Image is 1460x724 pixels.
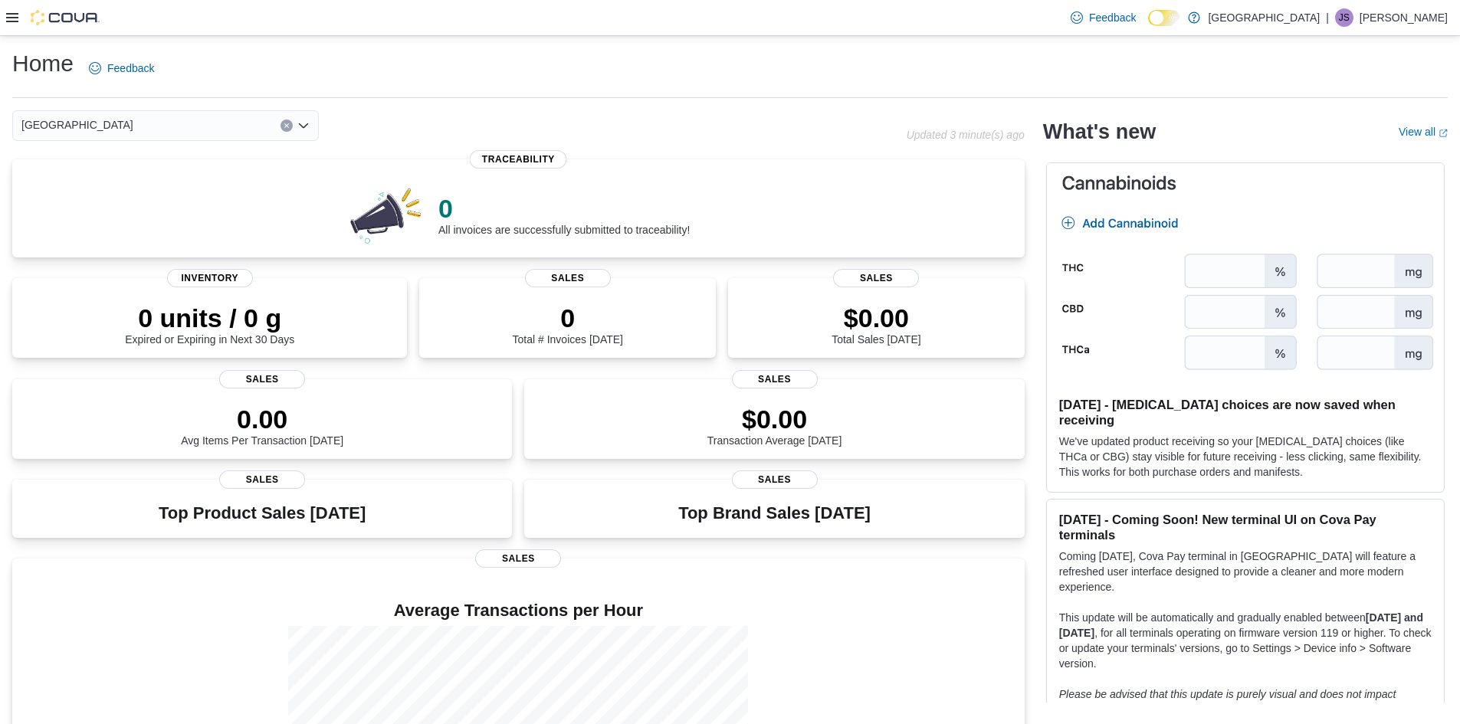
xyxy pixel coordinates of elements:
p: Updated 3 minute(s) ago [907,129,1025,141]
span: Dark Mode [1148,26,1149,27]
span: Inventory [167,269,253,287]
p: $0.00 [832,303,920,333]
p: [PERSON_NAME] [1360,8,1448,27]
span: Sales [219,370,305,388]
h3: [DATE] - Coming Soon! New terminal UI on Cova Pay terminals [1059,512,1432,542]
h2: What's new [1043,120,1156,144]
span: Sales [732,370,818,388]
div: Total # Invoices [DATE] [513,303,623,346]
img: Cova [31,10,100,25]
div: All invoices are successfully submitted to traceability! [438,193,690,236]
svg: External link [1439,129,1448,138]
p: | [1326,8,1329,27]
p: This update will be automatically and gradually enabled between , for all terminals operating on ... [1059,610,1432,671]
button: Open list of options [297,120,310,132]
div: Expired or Expiring in Next 30 Days [125,303,294,346]
button: Clear input [281,120,293,132]
em: Please be advised that this update is purely visual and does not impact payment functionality. [1059,688,1396,716]
p: 0 [438,193,690,224]
span: Feedback [1089,10,1136,25]
img: 0 [346,184,426,245]
span: Feedback [107,61,154,76]
a: Feedback [83,53,160,84]
div: Total Sales [DATE] [832,303,920,346]
a: Feedback [1065,2,1142,33]
p: Coming [DATE], Cova Pay terminal in [GEOGRAPHIC_DATA] will feature a refreshed user interface des... [1059,549,1432,595]
p: We've updated product receiving so your [MEDICAL_DATA] choices (like THCa or CBG) stay visible fo... [1059,434,1432,480]
h1: Home [12,48,74,79]
span: Sales [219,470,305,489]
p: $0.00 [707,404,842,434]
p: 0 units / 0 g [125,303,294,333]
h3: Top Brand Sales [DATE] [678,504,871,523]
span: Sales [475,549,561,568]
h4: Average Transactions per Hour [25,601,1012,620]
span: Sales [525,269,611,287]
a: View allExternal link [1399,126,1448,138]
p: 0.00 [181,404,343,434]
p: 0 [513,303,623,333]
div: Jim Siciliano [1335,8,1353,27]
input: Dark Mode [1148,10,1180,26]
div: Avg Items Per Transaction [DATE] [181,404,343,447]
p: [GEOGRAPHIC_DATA] [1208,8,1320,27]
span: [GEOGRAPHIC_DATA] [21,116,133,134]
span: Sales [833,269,919,287]
span: Sales [732,470,818,489]
h3: Top Product Sales [DATE] [159,504,366,523]
div: Transaction Average [DATE] [707,404,842,447]
span: Traceability [470,150,567,169]
span: JS [1339,8,1350,27]
h3: [DATE] - [MEDICAL_DATA] choices are now saved when receiving [1059,397,1432,428]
